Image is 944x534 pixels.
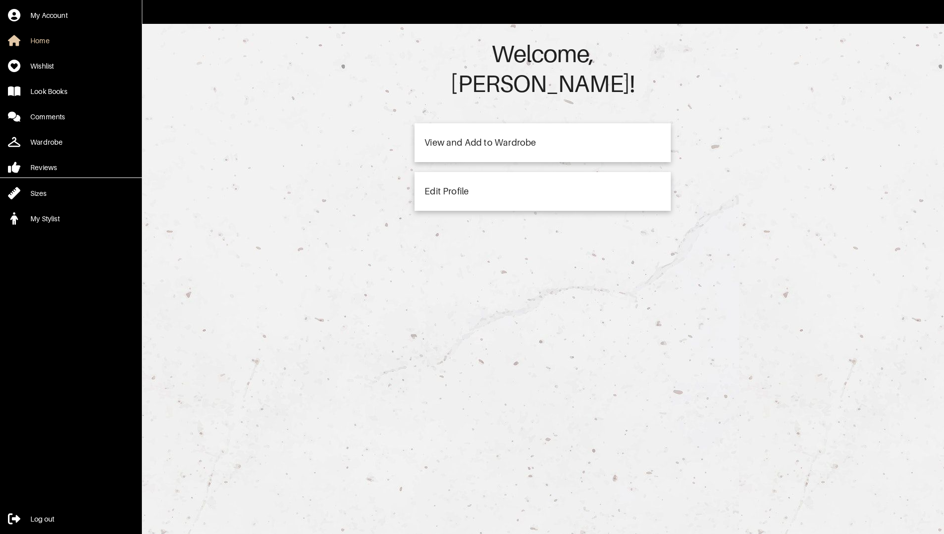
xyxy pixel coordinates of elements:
[30,137,63,147] div: Wardrobe
[424,138,536,147] div: View and Add to Wardrobe
[30,61,54,71] div: Wishlist
[30,87,67,96] div: Look Books
[30,214,60,224] div: My Stylist
[30,112,65,122] div: Comments
[30,514,54,524] div: Log out
[30,188,46,198] div: Sizes
[450,40,635,97] span: Welcome, [PERSON_NAME] !
[30,163,57,173] div: Reviews
[424,187,469,196] div: Edit Profile
[30,36,50,46] div: Home
[30,10,68,20] div: My Account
